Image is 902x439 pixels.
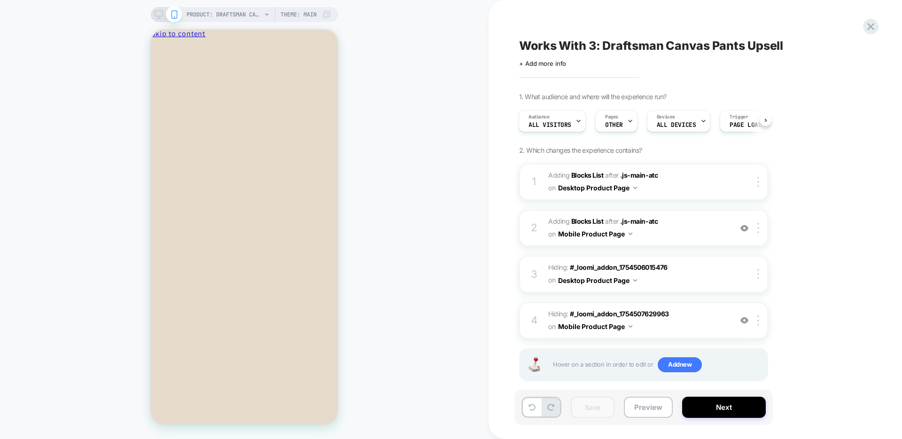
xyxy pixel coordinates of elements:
span: Theme: MAIN [280,7,317,22]
img: Joystick [525,357,544,372]
b: Blocks List [571,171,604,179]
img: crossed eye [740,316,748,324]
span: .js-main-atc [620,171,658,179]
span: Pages [605,114,618,120]
button: Preview [624,397,673,418]
span: .js-main-atc [620,217,658,225]
span: Hiding : [548,308,727,333]
span: All Visitors [529,122,571,128]
img: down arrow [629,325,632,328]
span: Hiding : [548,261,727,287]
button: Desktop Product Page [558,274,637,287]
span: on [548,274,555,286]
span: Trigger [730,114,748,120]
img: close [757,269,759,279]
span: on [548,228,555,240]
img: close [757,223,759,233]
img: down arrow [633,279,637,282]
span: ALL DEVICES [657,122,696,128]
span: Devices [657,114,675,120]
span: Adding [548,171,604,179]
img: crossed eye [740,224,748,232]
button: Desktop Product Page [558,181,637,195]
button: Next [682,397,766,418]
button: Mobile Product Page [558,320,632,333]
span: AFTER [605,171,619,179]
img: down arrow [629,233,632,235]
span: Hover on a section in order to edit or [553,357,762,372]
button: Mobile Product Page [558,227,632,241]
b: Blocks List [571,217,604,225]
span: #_loomi_addon_1754506015476 [570,263,667,271]
img: close [757,315,759,326]
span: Audience [529,114,550,120]
span: Works With 3: Draftsman Canvas Pants Upsell [519,39,783,53]
img: close [757,177,759,187]
div: 1 [529,172,539,191]
span: + Add more info [519,60,566,67]
span: Page Load [730,122,762,128]
span: Add new [658,357,702,372]
span: on [548,321,555,332]
span: on [548,182,555,194]
div: 4 [529,311,539,330]
span: #_loomi_addon_1754507629963 [570,310,669,318]
span: 2. Which changes the experience contains? [519,146,642,154]
span: Adding [548,217,604,225]
img: down arrow [633,187,637,189]
button: Save [571,397,614,418]
div: 2 [529,219,539,237]
span: 1. What audience and where will the experience run? [519,93,666,101]
span: AFTER [605,217,619,225]
div: 3 [529,265,539,284]
span: OTHER [605,122,623,128]
span: PRODUCT: Draftsman Canvas Pants - Faded Olive [187,7,262,22]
